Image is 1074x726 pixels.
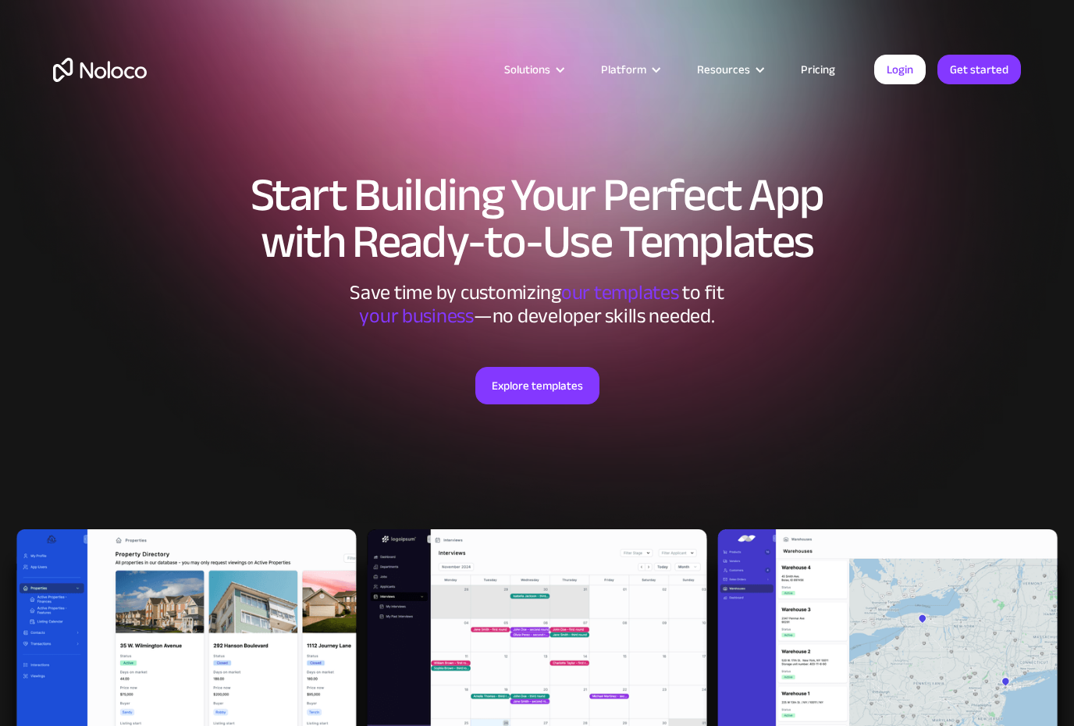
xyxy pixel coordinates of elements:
div: Resources [677,59,781,80]
a: Pricing [781,59,855,80]
a: Login [874,55,926,84]
div: Resources [697,59,750,80]
span: our templates [561,273,679,311]
div: Save time by customizing to fit ‍ —no developer skills needed. [303,281,771,328]
h1: Start Building Your Perfect App with Ready-to-Use Templates [53,172,1021,265]
a: Explore templates [475,367,599,404]
div: Platform [581,59,677,80]
span: your business [359,297,474,335]
div: Solutions [504,59,550,80]
a: Get started [937,55,1021,84]
div: Solutions [485,59,581,80]
div: Platform [601,59,646,80]
a: home [53,58,147,82]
